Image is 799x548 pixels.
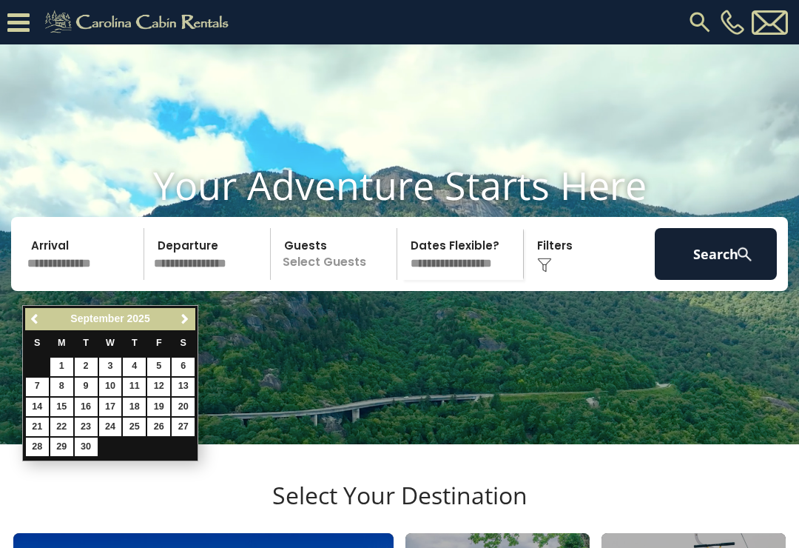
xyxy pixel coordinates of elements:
[50,378,73,396] a: 8
[75,418,98,436] a: 23
[70,313,124,324] span: September
[172,418,195,436] a: 27
[26,418,49,436] a: 21
[147,418,170,436] a: 26
[83,338,89,348] span: Tuesday
[687,9,713,36] img: search-regular.svg
[156,338,162,348] span: Friday
[30,313,41,325] span: Previous
[75,378,98,396] a: 9
[147,358,170,376] a: 5
[132,338,138,348] span: Thursday
[537,258,552,273] img: filter--v1.png
[50,398,73,416] a: 15
[27,310,45,329] a: Previous
[275,228,397,280] p: Select Guests
[11,162,788,208] h1: Your Adventure Starts Here
[11,481,788,533] h3: Select Your Destination
[26,438,49,456] a: 28
[123,418,146,436] a: 25
[99,378,122,396] a: 10
[123,378,146,396] a: 11
[99,358,122,376] a: 3
[26,398,49,416] a: 14
[735,245,754,264] img: search-regular-white.png
[58,338,66,348] span: Monday
[50,418,73,436] a: 22
[147,398,170,416] a: 19
[147,378,170,396] a: 12
[99,418,122,436] a: 24
[181,338,186,348] span: Saturday
[50,438,73,456] a: 29
[172,378,195,396] a: 13
[106,338,115,348] span: Wednesday
[655,228,777,280] button: Search
[172,358,195,376] a: 6
[172,398,195,416] a: 20
[179,313,191,325] span: Next
[34,338,40,348] span: Sunday
[26,378,49,396] a: 7
[75,358,98,376] a: 2
[50,358,73,376] a: 1
[717,10,748,35] a: [PHONE_NUMBER]
[75,398,98,416] a: 16
[123,358,146,376] a: 4
[99,398,122,416] a: 17
[175,310,194,329] a: Next
[127,313,150,324] span: 2025
[75,438,98,456] a: 30
[37,7,241,37] img: Khaki-logo.png
[123,398,146,416] a: 18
